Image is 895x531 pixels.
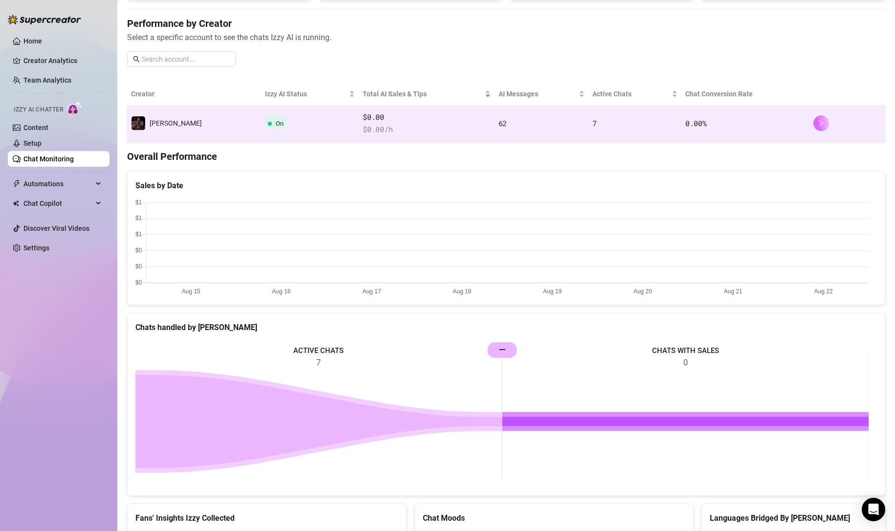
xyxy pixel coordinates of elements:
[14,105,63,114] span: Izzy AI Chatter
[150,119,202,127] span: [PERSON_NAME]
[127,150,885,163] h4: Overall Performance
[131,116,145,130] img: Maria
[8,15,81,24] img: logo-BBDzfeDw.svg
[23,196,93,211] span: Chat Copilot
[363,111,490,123] span: $0.00
[135,179,877,192] div: Sales by Date
[363,88,482,99] span: Total AI Sales & Tips
[135,512,398,524] div: Fans' Insights Izzy Collected
[23,76,71,84] a: Team Analytics
[23,37,42,45] a: Home
[589,83,681,106] th: Active Chats
[23,53,102,68] a: Creator Analytics
[23,155,74,163] a: Chat Monitoring
[127,31,885,44] span: Select a specific account to see the chats Izzy AI is running.
[67,101,82,115] img: AI Chatter
[13,180,21,188] span: thunderbolt
[499,88,577,99] span: AI Messages
[127,17,885,30] h4: Performance by Creator
[133,56,140,63] span: search
[135,321,877,333] div: Chats handled by [PERSON_NAME]
[23,139,42,147] a: Setup
[23,124,48,132] a: Content
[592,88,670,99] span: Active Chats
[276,120,284,127] span: On
[681,83,809,106] th: Chat Conversion Rate
[265,88,348,99] span: Izzy AI Status
[499,118,507,128] span: 62
[23,224,89,232] a: Discover Viral Videos
[813,115,829,131] button: right
[710,512,877,524] div: Languages Bridged By [PERSON_NAME]
[818,120,825,127] span: right
[423,512,686,524] div: Chat Moods
[13,200,19,207] img: Chat Copilot
[495,83,589,106] th: AI Messages
[261,83,359,106] th: Izzy AI Status
[685,118,707,128] span: 0.00 %
[142,54,230,65] input: Search account...
[862,498,885,521] div: Open Intercom Messenger
[23,244,49,252] a: Settings
[127,83,261,106] th: Creator
[363,124,490,135] span: $ 0.00 /h
[23,176,93,192] span: Automations
[592,118,597,128] span: 7
[359,83,494,106] th: Total AI Sales & Tips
